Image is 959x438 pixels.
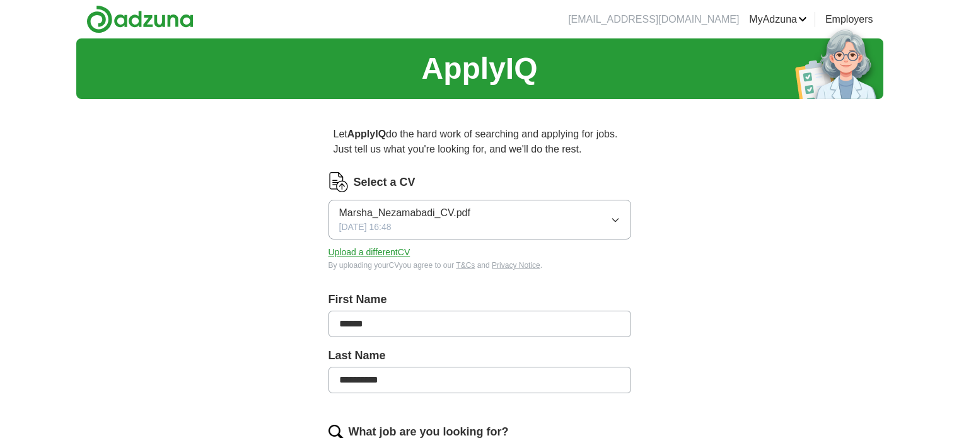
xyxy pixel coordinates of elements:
span: Marsha_Nezamabadi_CV.pdf [339,205,470,221]
span: [DATE] 16:48 [339,221,392,234]
label: Select a CV [354,174,416,191]
label: Last Name [328,347,631,364]
li: [EMAIL_ADDRESS][DOMAIN_NAME] [568,12,739,27]
img: Adzuna logo [86,5,194,33]
img: CV Icon [328,172,349,192]
a: Employers [825,12,873,27]
h1: ApplyIQ [421,46,537,91]
strong: ApplyIQ [347,129,386,139]
button: Upload a differentCV [328,246,410,259]
a: T&Cs [456,261,475,270]
label: First Name [328,291,631,308]
p: Let do the hard work of searching and applying for jobs. Just tell us what you're looking for, an... [328,122,631,162]
a: MyAdzuna [749,12,807,27]
button: Marsha_Nezamabadi_CV.pdf[DATE] 16:48 [328,200,631,239]
a: Privacy Notice [492,261,540,270]
div: By uploading your CV you agree to our and . [328,260,631,271]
